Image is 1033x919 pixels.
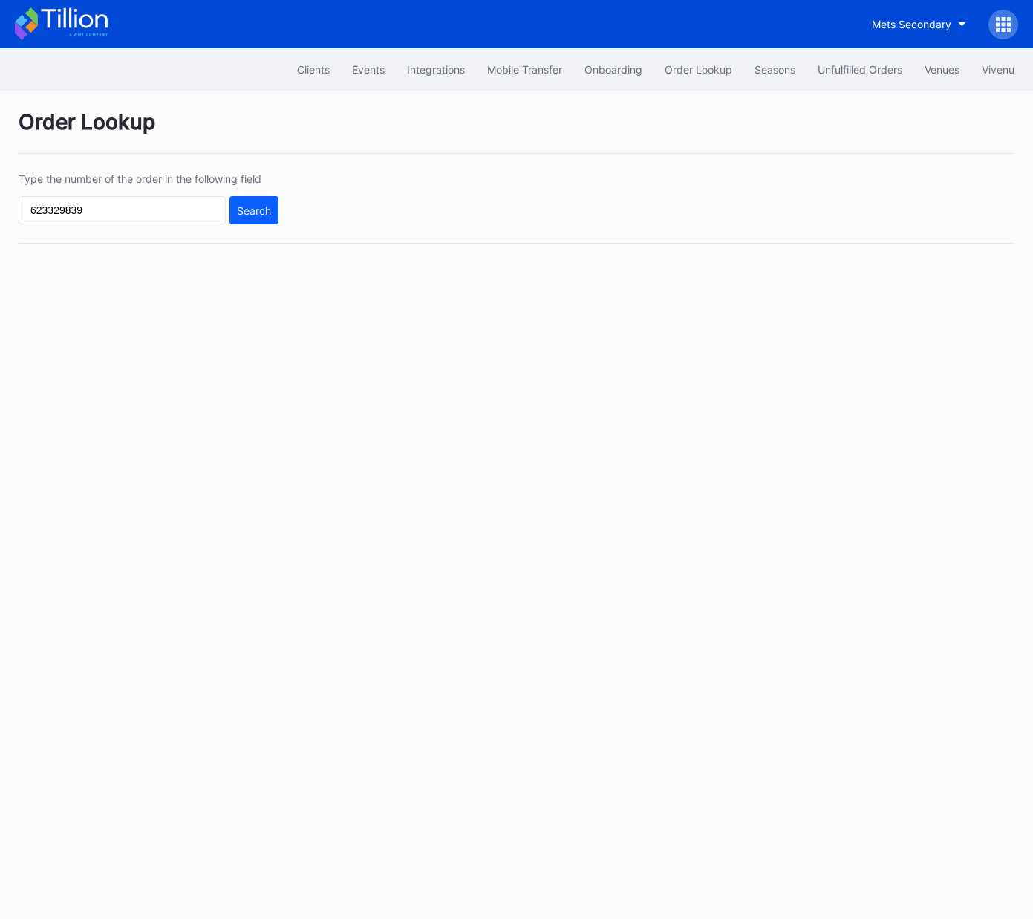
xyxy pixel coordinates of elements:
button: Mets Secondary [861,10,977,38]
div: Events [352,63,385,76]
div: Seasons [755,63,795,76]
button: Search [229,196,278,224]
button: Onboarding [573,56,654,83]
div: Integrations [407,63,465,76]
button: Mobile Transfer [476,56,573,83]
div: Onboarding [584,63,642,76]
button: Seasons [743,56,806,83]
div: Order Lookup [19,109,1014,154]
div: Clients [297,63,330,76]
div: Type the number of the order in the following field [19,172,278,185]
div: Mets Secondary [872,18,951,30]
div: Order Lookup [665,63,732,76]
button: Unfulfilled Orders [806,56,913,83]
button: Vivenu [971,56,1026,83]
div: Vivenu [982,63,1014,76]
div: Venues [925,63,959,76]
button: Venues [913,56,971,83]
button: Order Lookup [654,56,743,83]
div: Unfulfilled Orders [818,63,902,76]
div: Search [237,204,271,217]
input: GT59662 [19,196,226,224]
div: Mobile Transfer [487,63,562,76]
button: Integrations [396,56,476,83]
button: Events [341,56,396,83]
button: Clients [286,56,341,83]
